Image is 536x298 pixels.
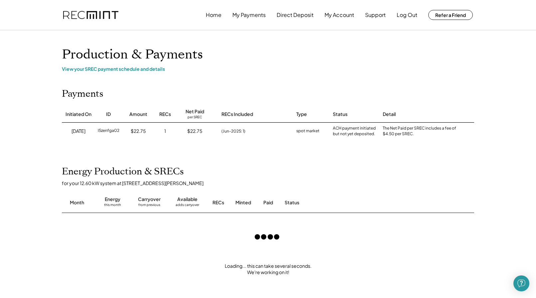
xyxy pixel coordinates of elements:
[235,199,251,206] div: Minted
[212,199,224,206] div: RECs
[428,10,473,20] button: Refer a Friend
[164,128,166,135] div: 1
[159,111,171,118] div: RECs
[70,199,84,206] div: Month
[187,128,202,135] div: $22.75
[55,263,481,276] div: Loading... this can take several seconds. We're working on it!
[397,8,417,22] button: Log Out
[177,196,198,203] div: Available
[383,126,459,137] div: The Net Paid per SREC includes a fee of $4.50 per SREC.
[66,111,91,118] div: Initiated On
[62,166,184,177] h2: Energy Production & SRECs
[138,203,160,209] div: from previous
[98,128,119,135] div: l5zenfga02
[263,199,273,206] div: Paid
[62,47,474,62] h1: Production & Payments
[186,108,204,115] div: Net Paid
[206,8,221,22] button: Home
[513,275,529,291] div: Open Intercom Messenger
[333,126,376,137] div: ACH payment initiated but not yet deposited.
[221,111,253,118] div: RECs Included
[333,111,347,118] div: Status
[131,128,146,135] div: $22.75
[296,111,307,118] div: Type
[62,180,481,186] div: for your 12.60 kW system at [STREET_ADDRESS][PERSON_NAME]
[285,199,398,206] div: Status
[325,8,354,22] button: My Account
[365,8,386,22] button: Support
[129,111,147,118] div: Amount
[62,88,103,100] h2: Payments
[104,203,121,209] div: this month
[188,115,202,120] div: per SREC
[221,128,245,134] div: (Jun-2025: 1)
[383,111,396,118] div: Detail
[71,128,85,135] div: [DATE]
[63,11,118,19] img: recmint-logotype%403x.png
[296,128,320,135] div: spot market
[106,111,111,118] div: ID
[105,196,120,203] div: Energy
[232,8,266,22] button: My Payments
[62,66,474,72] div: View your SREC payment schedule and details
[138,196,161,203] div: Carryover
[176,203,199,209] div: adds carryover
[277,8,314,22] button: Direct Deposit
